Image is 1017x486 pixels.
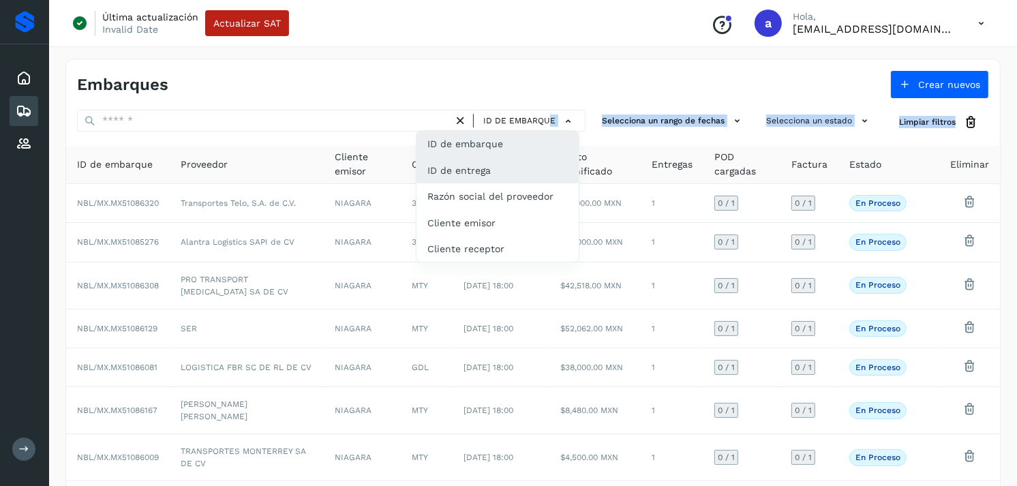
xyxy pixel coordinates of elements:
p: Invalid Date [102,23,158,35]
div: Cliente receptor [416,236,579,262]
div: Embarques [10,96,38,126]
div: Razón social del proveedor [416,183,579,209]
div: ID de embarque [416,131,579,157]
span: Actualizar SAT [213,18,281,28]
button: Actualizar SAT [205,10,289,36]
p: alejperez@niagarawater.com [793,22,956,35]
div: Cliente emisor [416,210,579,236]
div: Inicio [10,63,38,93]
div: ID de entrega [416,157,579,183]
p: Última actualización [102,11,198,23]
p: Hola, [793,11,956,22]
div: Proveedores [10,129,38,159]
